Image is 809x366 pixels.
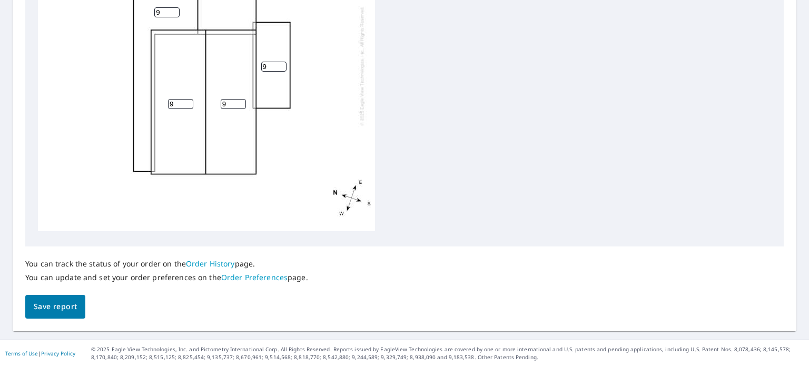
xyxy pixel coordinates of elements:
[5,350,38,357] a: Terms of Use
[25,295,85,319] button: Save report
[25,273,308,282] p: You can update and set your order preferences on the page.
[91,345,804,361] p: © 2025 Eagle View Technologies, Inc. and Pictometry International Corp. All Rights Reserved. Repo...
[41,350,75,357] a: Privacy Policy
[34,300,77,313] span: Save report
[186,259,235,269] a: Order History
[25,259,308,269] p: You can track the status of your order on the page.
[5,350,75,357] p: |
[221,272,288,282] a: Order Preferences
